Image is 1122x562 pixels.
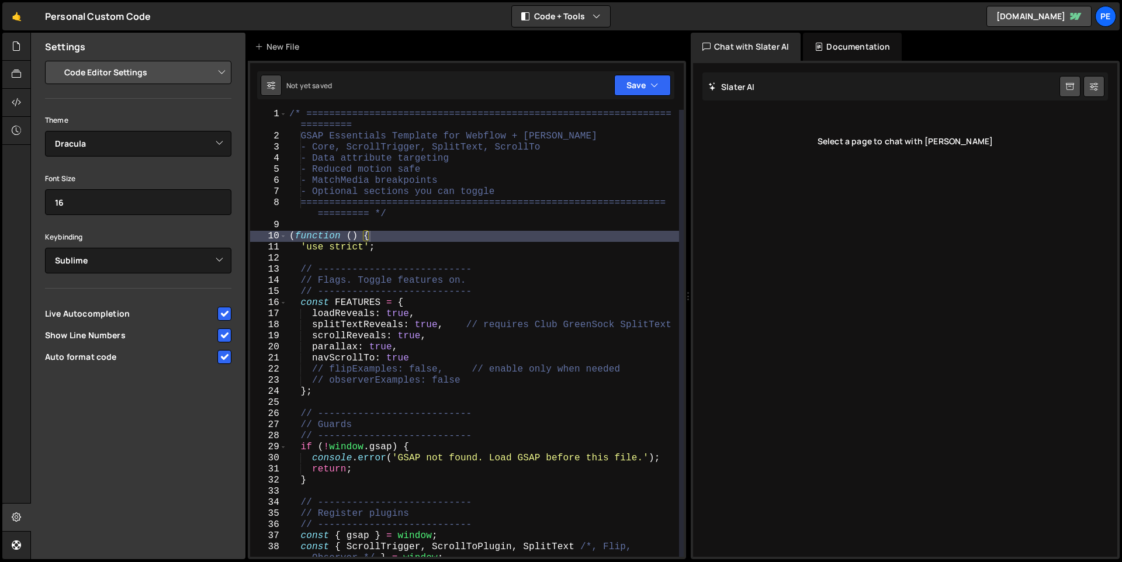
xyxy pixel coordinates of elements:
label: Font Size [45,173,75,185]
div: 34 [250,497,287,508]
div: 8 [250,197,287,220]
button: Save [614,75,671,96]
div: 1 [250,109,287,131]
span: Live Autocompletion [45,308,216,320]
div: Personal Custom Code [45,9,151,23]
div: 37 [250,530,287,542]
label: Theme [45,115,68,126]
div: Select a page to chat with [PERSON_NAME] [702,118,1108,165]
div: 32 [250,475,287,486]
div: 3 [250,142,287,153]
h2: Settings [45,40,85,53]
div: 14 [250,275,287,286]
a: [DOMAIN_NAME] [986,6,1092,27]
div: 10 [250,231,287,242]
div: 27 [250,419,287,431]
div: 12 [250,253,287,264]
div: 21 [250,353,287,364]
span: Auto format code [45,351,216,363]
div: 6 [250,175,287,186]
div: New File [255,41,304,53]
div: Documentation [803,33,902,61]
div: 5 [250,164,287,175]
div: 22 [250,364,287,375]
div: 2 [250,131,287,142]
div: 30 [250,453,287,464]
a: 🤙 [2,2,31,30]
div: 4 [250,153,287,164]
div: Not yet saved [286,81,332,91]
div: 26 [250,408,287,419]
div: 29 [250,442,287,453]
div: 7 [250,186,287,197]
div: 33 [250,486,287,497]
div: Chat with Slater AI [691,33,801,61]
div: 13 [250,264,287,275]
div: 11 [250,242,287,253]
a: Pe [1095,6,1116,27]
div: 31 [250,464,287,475]
div: 17 [250,308,287,320]
div: 9 [250,220,287,231]
div: 16 [250,297,287,308]
div: 25 [250,397,287,408]
div: 28 [250,431,287,442]
span: Show Line Numbers [45,329,216,341]
div: 36 [250,519,287,530]
div: 23 [250,375,287,386]
div: 19 [250,331,287,342]
div: 24 [250,386,287,397]
button: Code + Tools [512,6,610,27]
div: 20 [250,342,287,353]
div: 35 [250,508,287,519]
label: Keybinding [45,231,83,243]
h2: Slater AI [708,81,755,92]
div: 15 [250,286,287,297]
div: 18 [250,320,287,331]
